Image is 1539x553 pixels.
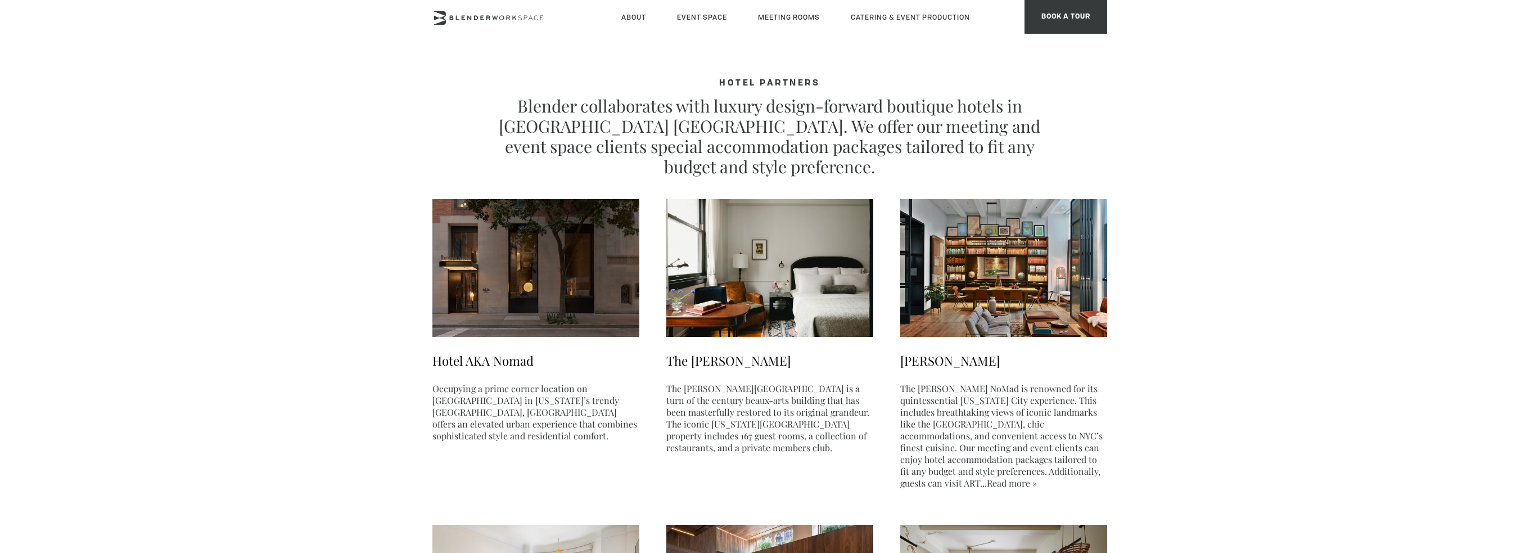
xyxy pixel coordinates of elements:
a: [PERSON_NAME] [900,329,1107,370]
a: The [PERSON_NAME] NoMad is renowned for its quintessential [US_STATE] City experience. This inclu... [900,383,1103,489]
a: The [PERSON_NAME]The [PERSON_NAME][GEOGRAPHIC_DATA] is a turn of the century beaux-arts building ... [666,329,873,453]
h3: The [PERSON_NAME] [666,352,873,370]
img: Arlo-NoMad-12-Studio-3-1300x1040.jpg [900,199,1107,337]
h3: Hotel AKA Nomad [432,352,639,370]
img: thened-room-1300x867.jpg [666,199,873,337]
p: Blender collaborates with luxury design-forward boutique hotels in [GEOGRAPHIC_DATA] [GEOGRAPHIC_... [489,96,1051,177]
h4: HOTEL PARTNERS [489,79,1051,89]
p: The [PERSON_NAME][GEOGRAPHIC_DATA] is a turn of the century beaux-arts building that has been mas... [666,383,873,453]
a: Read more » [987,477,1037,489]
img: aka-nomad-01-1300x867.jpg [432,199,639,337]
h3: [PERSON_NAME] [900,352,1107,370]
a: Hotel AKA NomadOccupying a prime corner location on [GEOGRAPHIC_DATA] in [US_STATE]’s trendy [GEO... [432,329,639,442]
p: Occupying a prime corner location on [GEOGRAPHIC_DATA] in [US_STATE]’s trendy [GEOGRAPHIC_DATA], ... [432,383,639,442]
